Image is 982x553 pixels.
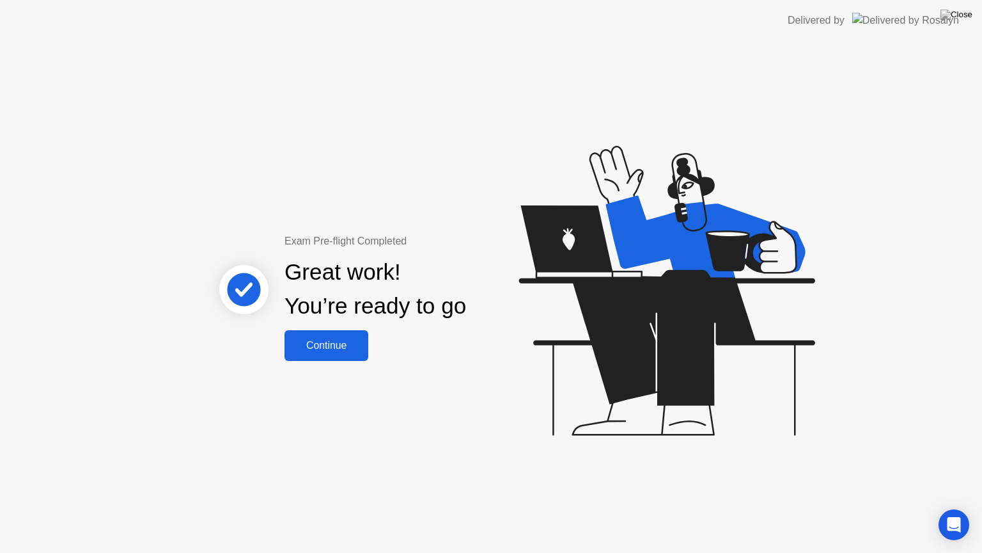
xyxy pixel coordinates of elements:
[284,234,549,249] div: Exam Pre-flight Completed
[284,255,466,323] div: Great work! You’re ready to go
[284,330,368,361] button: Continue
[852,13,959,28] img: Delivered by Rosalyn
[788,13,845,28] div: Delivered by
[939,509,969,540] div: Open Intercom Messenger
[940,10,972,20] img: Close
[288,340,364,351] div: Continue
